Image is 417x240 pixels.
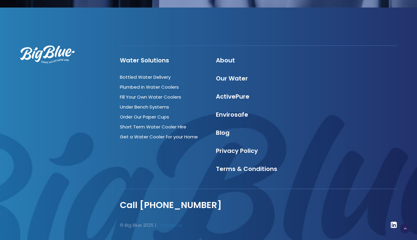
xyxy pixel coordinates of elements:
[120,57,205,64] h4: Water Solutions
[120,124,186,130] a: Short Term Water Cooler Hire
[120,104,169,110] a: Under Bench Systems
[120,94,181,100] a: Fill Your Own Water Coolers
[120,199,222,211] a: Call [PHONE_NUMBER]
[120,134,198,140] a: Get a Water Cooler for your Home
[216,56,235,65] a: About
[156,222,182,228] a: Contact us
[120,114,169,120] a: Order Our Paper Cups
[216,92,249,101] a: ActivePure
[120,84,179,90] a: Plumbed in Water Coolers
[216,147,258,155] a: Privacy Policy
[216,74,248,83] a: Our Water
[120,74,171,80] a: Bottled Water Delivery
[216,110,248,119] a: Envirosafe
[120,221,253,229] p: © Big Blue 2025 |
[377,200,409,232] iframe: Chatbot
[216,165,277,173] a: Terms & Conditions
[216,128,229,137] a: Blog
